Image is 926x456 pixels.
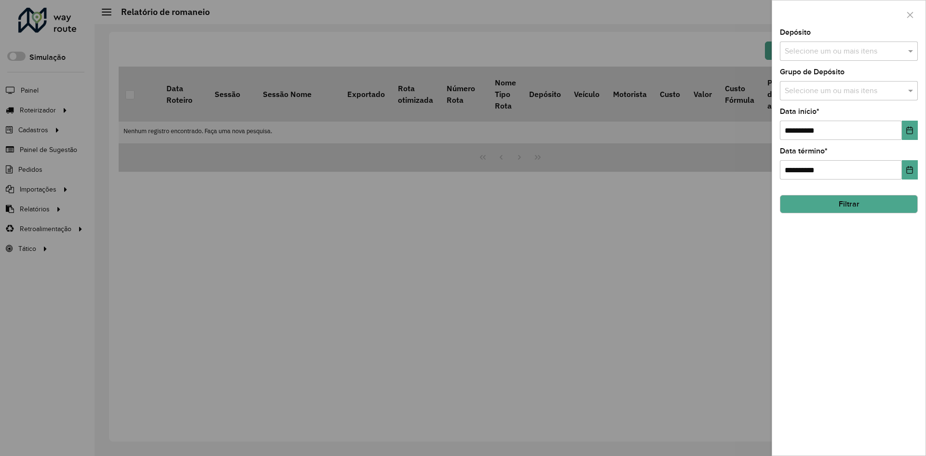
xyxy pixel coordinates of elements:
[902,121,918,140] button: Choose Date
[780,195,918,213] button: Filtrar
[780,66,844,78] label: Grupo de Depósito
[902,160,918,180] button: Choose Date
[780,106,819,117] label: Data início
[780,27,811,38] label: Depósito
[780,145,828,157] label: Data término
